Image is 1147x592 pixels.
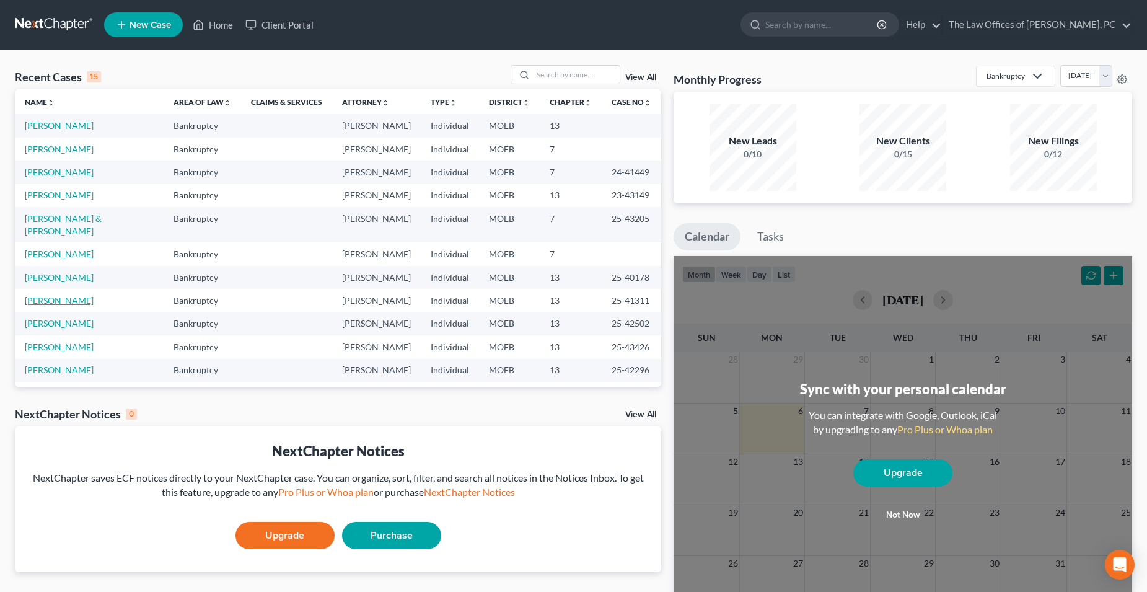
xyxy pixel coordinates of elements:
[625,410,656,419] a: View All
[87,71,101,82] div: 15
[479,312,540,335] td: MOEB
[239,14,320,36] a: Client Portal
[15,407,137,422] div: NextChapter Notices
[25,249,94,259] a: [PERSON_NAME]
[612,97,651,107] a: Case Nounfold_more
[479,207,540,242] td: MOEB
[674,72,762,87] h3: Monthly Progress
[644,99,651,107] i: unfold_more
[164,382,241,417] td: Bankruptcy
[479,242,540,265] td: MOEB
[479,359,540,382] td: MOEB
[164,207,241,242] td: Bankruptcy
[1010,148,1097,161] div: 0/12
[332,359,421,382] td: [PERSON_NAME]
[164,359,241,382] td: Bankruptcy
[479,382,540,417] td: MOEB
[479,114,540,137] td: MOEB
[421,138,479,161] td: Individual
[332,114,421,137] td: [PERSON_NAME]
[987,71,1025,81] div: Bankruptcy
[421,266,479,289] td: Individual
[25,342,94,352] a: [PERSON_NAME]
[479,266,540,289] td: MOEB
[25,318,94,329] a: [PERSON_NAME]
[602,207,661,242] td: 25-43205
[897,423,993,435] a: Pro Plus or Whoa plan
[602,266,661,289] td: 25-40178
[332,242,421,265] td: [PERSON_NAME]
[126,409,137,420] div: 0
[332,312,421,335] td: [PERSON_NAME]
[602,382,661,417] td: 25-42448
[164,335,241,358] td: Bankruptcy
[489,97,530,107] a: Districtunfold_more
[800,379,1006,399] div: Sync with your personal calendar
[602,335,661,358] td: 25-43426
[1105,550,1135,580] div: Open Intercom Messenger
[540,382,602,417] td: 13
[550,97,592,107] a: Chapterunfold_more
[479,289,540,312] td: MOEB
[674,223,740,250] a: Calendar
[540,138,602,161] td: 7
[47,99,55,107] i: unfold_more
[130,20,171,30] span: New Case
[164,312,241,335] td: Bankruptcy
[765,13,879,36] input: Search by name...
[25,272,94,283] a: [PERSON_NAME]
[540,114,602,137] td: 13
[342,522,441,549] a: Purchase
[332,161,421,183] td: [PERSON_NAME]
[164,242,241,265] td: Bankruptcy
[540,161,602,183] td: 7
[332,289,421,312] td: [PERSON_NAME]
[421,289,479,312] td: Individual
[332,207,421,242] td: [PERSON_NAME]
[25,120,94,131] a: [PERSON_NAME]
[540,242,602,265] td: 7
[540,312,602,335] td: 13
[15,69,101,84] div: Recent Cases
[602,161,661,183] td: 24-41449
[479,184,540,207] td: MOEB
[25,97,55,107] a: Nameunfold_more
[859,148,946,161] div: 0/15
[584,99,592,107] i: unfold_more
[746,223,795,250] a: Tasks
[710,148,796,161] div: 0/10
[164,161,241,183] td: Bankruptcy
[342,97,389,107] a: Attorneyunfold_more
[278,486,374,498] a: Pro Plus or Whoa plan
[25,295,94,306] a: [PERSON_NAME]
[332,138,421,161] td: [PERSON_NAME]
[602,289,661,312] td: 25-41311
[421,382,479,417] td: Individual
[602,312,661,335] td: 25-42502
[853,503,952,528] button: Not now
[602,359,661,382] td: 25-42296
[540,359,602,382] td: 13
[421,335,479,358] td: Individual
[421,114,479,137] td: Individual
[943,14,1132,36] a: The Law Offices of [PERSON_NAME], PC
[540,335,602,358] td: 13
[853,459,952,487] a: Upgrade
[625,73,656,82] a: View All
[421,312,479,335] td: Individual
[859,134,946,148] div: New Clients
[25,441,651,461] div: NextChapter Notices
[424,486,515,498] a: NextChapter Notices
[235,522,335,549] a: Upgrade
[421,207,479,242] td: Individual
[332,335,421,358] td: [PERSON_NAME]
[421,184,479,207] td: Individual
[224,99,231,107] i: unfold_more
[804,409,1002,437] div: You can integrate with Google, Outlook, iCal by upgrading to any
[479,335,540,358] td: MOEB
[164,114,241,137] td: Bankruptcy
[540,289,602,312] td: 13
[25,471,651,500] div: NextChapter saves ECF notices directly to your NextChapter case. You can organize, sort, filter, ...
[479,161,540,183] td: MOEB
[540,207,602,242] td: 7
